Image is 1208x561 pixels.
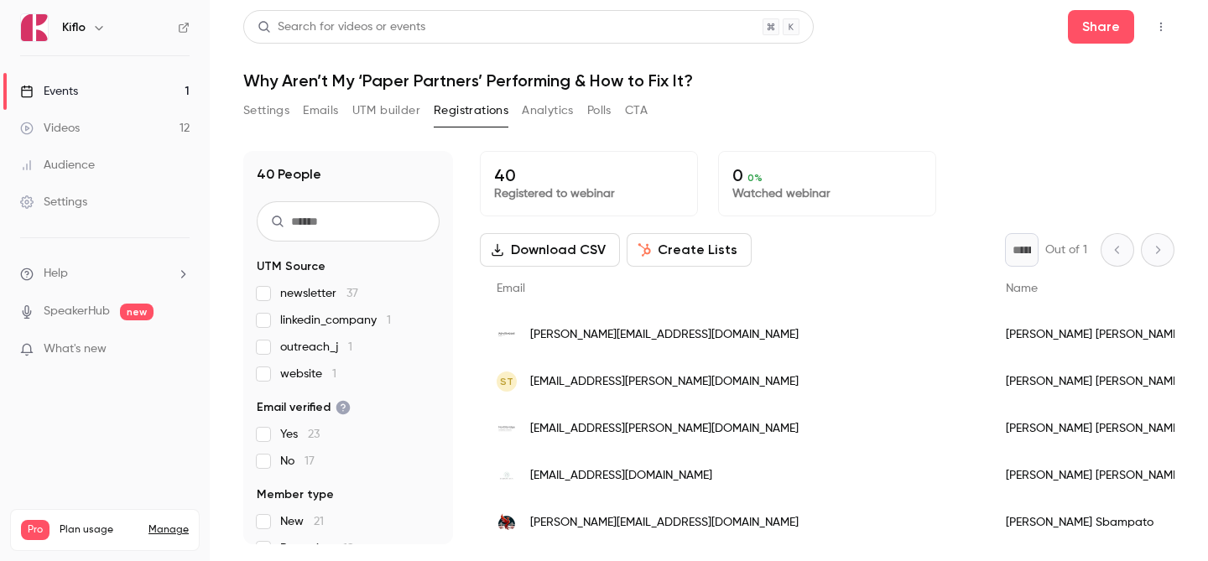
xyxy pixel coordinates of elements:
span: Help [44,265,68,283]
span: [EMAIL_ADDRESS][PERSON_NAME][DOMAIN_NAME] [530,373,799,391]
span: 0 % [747,172,763,184]
p: Watched webinar [732,185,922,202]
img: Kiflo [21,14,48,41]
span: What's new [44,340,107,358]
span: 21 [314,516,324,527]
span: [EMAIL_ADDRESS][DOMAIN_NAME] [530,467,712,485]
button: Share [1068,10,1134,44]
span: Email verified [257,399,351,416]
p: 0 [732,165,922,185]
img: nbfc.com [497,418,517,439]
button: Polls [587,97,612,124]
div: Search for videos or events [258,18,425,36]
a: SpeakerHub [44,303,110,320]
p: 40 [494,165,684,185]
span: 1 [387,314,391,326]
a: Manage [148,523,189,537]
p: Out of 1 [1045,242,1087,258]
span: [PERSON_NAME][EMAIL_ADDRESS][DOMAIN_NAME] [530,326,799,344]
span: new [120,304,154,320]
span: outreach_j [280,339,352,356]
span: website [280,366,336,382]
span: [PERSON_NAME][EMAIL_ADDRESS][DOMAIN_NAME] [530,514,799,532]
span: 23 [308,429,320,440]
p: Registered to webinar [494,185,684,202]
div: Videos [20,120,80,137]
span: 19 [343,543,354,554]
span: newsletter [280,285,358,302]
span: Email [497,283,525,294]
button: UTM builder [352,97,420,124]
span: 37 [346,288,358,299]
span: Pro [21,520,49,540]
img: olezkaglobal.com [497,465,517,486]
span: 1 [332,368,336,380]
span: UTM Source [257,258,325,275]
div: [PERSON_NAME] [PERSON_NAME] [989,358,1199,405]
div: Settings [20,194,87,210]
span: Name [1006,283,1038,294]
button: Registrations [434,97,508,124]
h1: Why Aren’t My ‘Paper Partners’ Performing & How to Fix It? [243,70,1174,91]
button: CTA [625,97,648,124]
img: mypowerhouse.group [497,325,517,345]
button: Settings [243,97,289,124]
h6: Kiflo [62,19,86,36]
span: [EMAIL_ADDRESS][PERSON_NAME][DOMAIN_NAME] [530,420,799,438]
span: 1 [348,341,352,353]
h1: 40 People [257,164,321,184]
button: Analytics [522,97,574,124]
iframe: Noticeable Trigger [169,342,190,357]
span: Yes [280,426,320,443]
button: Download CSV [480,233,620,267]
span: No [280,453,315,470]
span: linkedin_company [280,312,391,329]
img: bridgerwise.com [497,512,517,532]
div: [PERSON_NAME] [PERSON_NAME] [989,311,1199,358]
div: [PERSON_NAME] [PERSON_NAME] [989,405,1199,452]
span: Member type [257,486,334,503]
div: Events [20,83,78,100]
span: 17 [305,455,315,467]
button: Emails [303,97,338,124]
span: New [280,513,324,530]
button: Create Lists [627,233,752,267]
li: help-dropdown-opener [20,265,190,283]
div: [PERSON_NAME] [PERSON_NAME] [989,452,1199,499]
span: Returning [280,540,354,557]
span: Plan usage [60,523,138,537]
span: ST [500,374,513,389]
div: [PERSON_NAME] Sbampato [989,499,1199,546]
div: Audience [20,157,95,174]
